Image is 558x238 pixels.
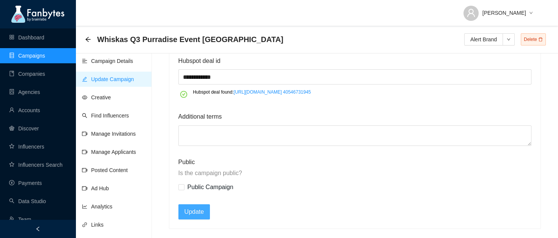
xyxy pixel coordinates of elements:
button: Update [178,204,210,219]
button: [PERSON_NAME]down [457,4,539,16]
a: appstoreDashboard [9,34,44,41]
a: eyeCreative [82,94,111,100]
a: searchData Studio [9,198,46,204]
a: video-cameraPosted Content [82,167,128,173]
a: video-cameraAd Hub [82,185,109,191]
a: video-cameraManage Applicants [82,149,136,155]
a: linkLinks [82,222,104,228]
span: check-circle [180,88,187,100]
a: editUpdate Campaign [82,76,134,82]
span: [PERSON_NAME] [482,9,526,17]
a: align-leftCampaign Details [82,58,133,64]
span: arrow-left [85,36,91,42]
a: starInfluencers [9,144,44,150]
a: [URL][DOMAIN_NAME] 40546731945 [234,89,311,95]
span: Alert Brand [470,35,497,44]
a: line-chartAnalytics [82,204,112,210]
span: Update [184,207,204,216]
a: userAccounts [9,107,40,113]
span: down [529,11,533,16]
span: Whiskas Q3 Purradise Event UK [97,33,283,45]
span: down [503,38,514,41]
a: containerAgencies [9,89,40,95]
button: Alert Brand [464,33,503,45]
a: starInfluencers Search [9,162,63,168]
button: down [503,33,515,45]
span: Hubspot deal id [178,56,532,66]
a: databaseCampaigns [9,53,45,59]
a: usergroup-addTeam [9,216,31,222]
a: video-cameraManage Invitations [82,131,136,137]
a: pay-circlePayments [9,180,42,186]
span: Public Campaign [184,182,236,193]
a: bookCompanies [9,71,45,77]
span: Delete [521,33,546,45]
a: radar-chartDiscover [9,125,39,132]
span: Public [178,157,532,167]
a: searchFind Influencers [82,113,129,119]
span: delete [538,37,543,42]
div: Back [85,36,91,43]
span: Additional terms [178,112,532,121]
span: user [467,8,476,17]
p: Hubspot deal found: [193,88,311,96]
span: left [35,226,41,232]
span: Is the campaign public? [178,168,532,178]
